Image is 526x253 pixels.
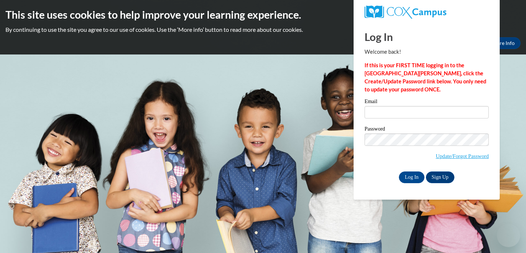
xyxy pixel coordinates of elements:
label: Password [365,126,489,133]
h1: Log In [365,29,489,44]
img: COX Campus [365,5,446,19]
a: Update/Forgot Password [436,153,489,159]
a: COX Campus [365,5,489,19]
p: Welcome back! [365,48,489,56]
input: Log In [399,171,424,183]
a: Sign Up [426,171,454,183]
strong: If this is your FIRST TIME logging in to the [GEOGRAPHIC_DATA][PERSON_NAME], click the Create/Upd... [365,62,486,92]
a: More Info [486,37,521,49]
h2: This site uses cookies to help improve your learning experience. [5,7,521,22]
label: Email [365,99,489,106]
iframe: Button to launch messaging window [497,224,520,247]
p: By continuing to use the site you agree to our use of cookies. Use the ‘More info’ button to read... [5,26,521,34]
